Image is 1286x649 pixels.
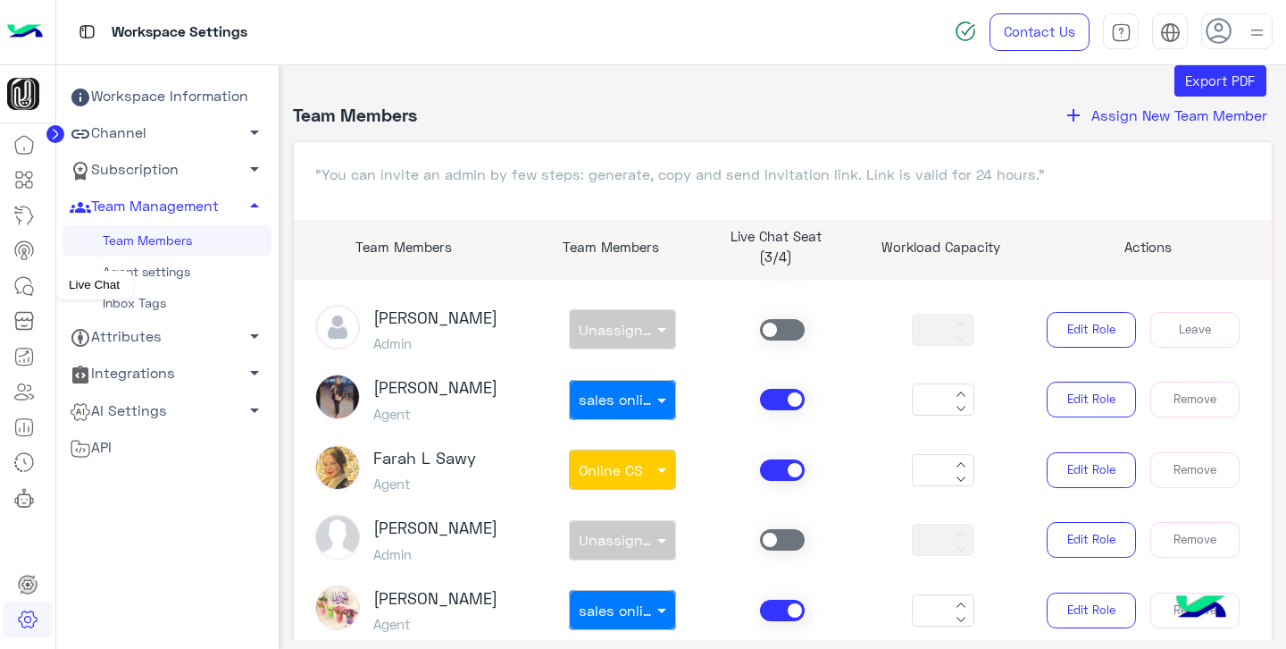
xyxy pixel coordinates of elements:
span: Assign New Team Member [1091,106,1267,123]
button: Leave [1150,312,1240,348]
p: Workload Capacity [872,237,1010,257]
p: "You can invite an admin by few steps: generate, copy and send Invitation link. Link is valid for... [315,164,1251,185]
button: Export PDF [1174,65,1266,97]
a: Integrations [63,356,271,392]
h5: Admin [373,546,497,562]
a: Workspace Information [63,79,271,115]
span: arrow_drop_down [244,400,265,421]
h3: [PERSON_NAME] [373,308,497,328]
span: API [70,436,112,459]
a: tab [1103,13,1139,51]
button: Edit Role [1047,382,1136,417]
h3: [PERSON_NAME] [373,589,497,609]
button: Edit Role [1047,522,1136,558]
button: Remove [1150,593,1240,628]
a: Team Management [63,189,271,225]
div: Live Chat [55,271,133,299]
h5: Admin [373,335,497,351]
span: Online CS [579,461,643,478]
h5: Agent [373,476,476,492]
img: picture [315,375,360,419]
img: picture [315,586,360,630]
span: Export PDF [1185,72,1255,88]
p: Actions [1037,237,1258,257]
img: 102968075709091 [7,78,39,110]
button: Edit Role [1047,312,1136,348]
span: arrow_drop_down [244,158,265,180]
button: Remove [1150,382,1240,417]
a: Subscription [63,152,271,189]
h3: [PERSON_NAME] [373,378,497,398]
p: Live Chat Seat [706,226,845,247]
img: defaultAdmin.png [315,305,360,350]
button: Edit Role [1047,593,1136,628]
h5: Agent [373,406,497,422]
button: Remove [1150,522,1240,558]
img: tab [76,21,98,43]
a: Attributes [63,319,271,356]
span: arrow_drop_down [244,362,265,383]
p: Team Members [294,237,515,257]
button: Edit Role [1047,452,1136,488]
img: tab [1111,22,1132,43]
img: profile [1246,21,1268,44]
a: Agent settings [63,257,271,288]
h3: Farah L Sawy [373,449,476,468]
img: ACg8ocKXenTHRzjrlTdEa0Frw67YqP9IQEwPs50jcmt8Ke6pNmDiSJU=s96-c [315,445,360,490]
h5: Agent [373,616,497,632]
button: Remove [1150,452,1240,488]
span: sales online [579,602,660,619]
p: (3/4) [706,247,845,267]
a: Team Members [63,225,271,257]
i: add [1063,105,1084,126]
a: Inbox Tags [63,288,271,319]
button: addAssign New Team Member [1057,104,1273,127]
a: AI Settings [63,392,271,429]
h3: [PERSON_NAME] [373,518,497,538]
span: arrow_drop_down [244,325,265,347]
p: Team Members [541,237,680,257]
h4: Team Members [293,104,417,127]
img: hulul-logo.png [1170,577,1232,640]
a: API [63,429,271,466]
p: Workspace Settings [112,21,247,45]
img: picture [315,515,360,560]
img: Logo [7,13,43,51]
span: arrow_drop_down [244,122,265,143]
img: tab [1160,22,1181,43]
a: Channel [63,115,271,152]
a: Contact Us [990,13,1090,51]
img: spinner [955,21,976,42]
span: arrow_drop_up [244,195,265,216]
